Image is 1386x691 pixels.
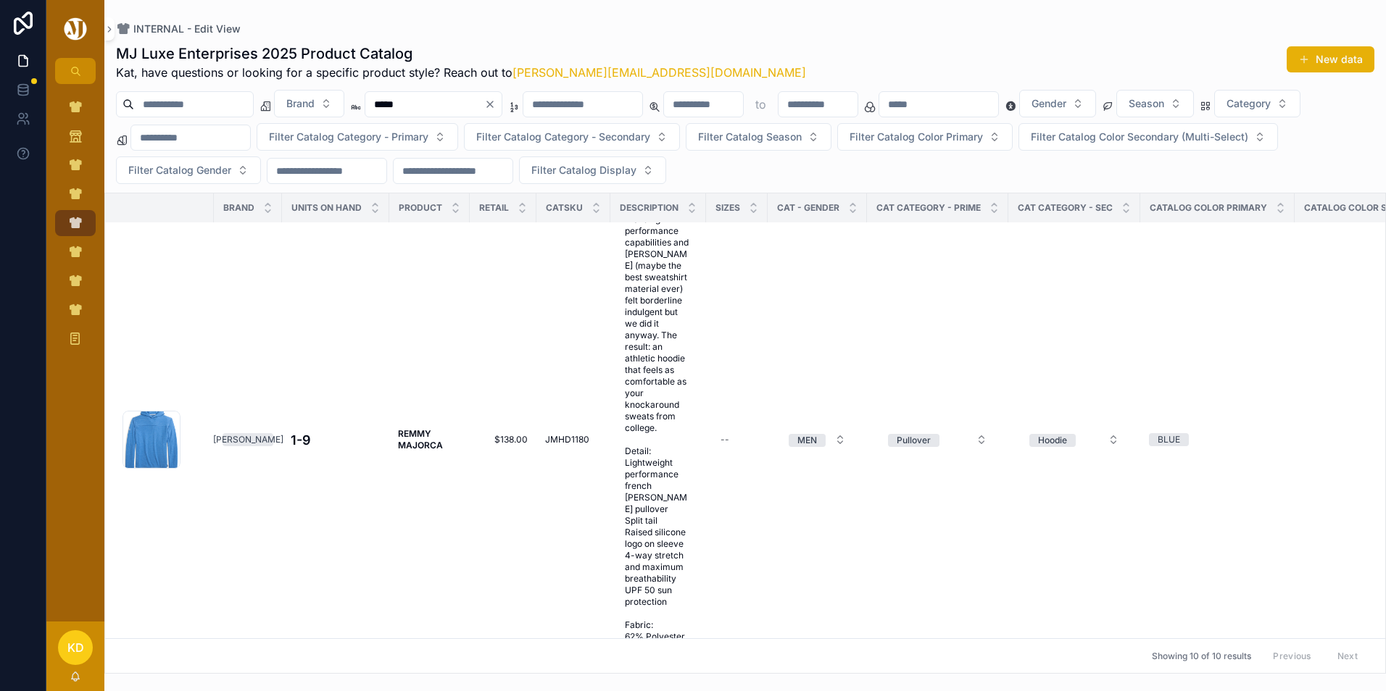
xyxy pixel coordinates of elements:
button: Clear [484,99,502,110]
a: Select Button [876,426,1000,453]
a: INTERNAL - Edit View [116,22,241,36]
span: Brand [223,202,254,214]
a: BLUE [1149,433,1286,446]
span: Kat, have questions or looking for a specific product style? Reach out to [116,64,806,81]
span: SIZES [715,202,740,214]
span: KD [67,639,84,656]
a: Blending performance capabilities and [PERSON_NAME] (maybe the best sweatshirt material ever) fel... [619,208,697,671]
span: Showing 10 of 10 results [1152,650,1251,662]
span: Filter Catalog Gender [128,163,231,177]
button: New data [1287,46,1374,72]
span: Retail [479,202,509,214]
button: Select Button [1018,427,1131,453]
span: CAT CATEGORY - PRIME [876,202,981,214]
div: Hoodie [1038,434,1067,447]
div: scrollable content [46,84,104,371]
button: Select Button [116,156,261,184]
button: Select Button [274,90,344,117]
a: Select Button [1017,426,1132,453]
a: JMHD1180 [545,434,602,445]
a: REMMY MAJORCA [398,428,461,451]
a: [PERSON_NAME] [223,433,273,446]
a: -- [715,428,759,451]
h1: MJ Luxe Enterprises 2025 Product Catalog [116,43,806,64]
a: [PERSON_NAME][EMAIL_ADDRESS][DOMAIN_NAME] [513,65,806,80]
button: Select Button [1019,90,1096,117]
span: CATSKU [546,202,583,214]
div: -- [721,434,729,445]
span: Description [620,202,679,214]
span: Catalog Color Primary [1150,202,1267,214]
span: JMHD1180 [545,434,589,445]
span: Filter Catalog Display [531,163,636,177]
div: Pullover [897,434,931,447]
button: Select Button [464,123,680,151]
button: Select Button [1214,90,1300,117]
button: Select Button [686,123,831,151]
span: Filter Catalog Color Secondary (Multi-Select) [1031,130,1248,144]
button: Select Button [837,123,1013,151]
a: Select Button [776,426,858,453]
span: Brand [286,96,315,111]
div: MEN [797,434,817,447]
div: BLUE [1158,433,1180,446]
button: Unselect HOODIE [1029,432,1076,447]
img: App logo [62,17,89,41]
button: Select Button [1018,123,1278,151]
span: INTERNAL - Edit View [133,22,241,36]
button: Select Button [257,123,458,151]
span: Product [399,202,442,214]
button: Select Button [519,156,666,184]
button: Select Button [876,427,999,453]
span: Category [1227,96,1271,111]
span: Filter Catalog Category - Primary [269,130,428,144]
span: Units On Hand [291,202,362,214]
span: Gender [1032,96,1066,111]
span: Blending performance capabilities and [PERSON_NAME] (maybe the best sweatshirt material ever) fel... [625,214,692,666]
div: [PERSON_NAME] [213,433,283,446]
button: Select Button [1116,90,1194,117]
button: Select Button [777,427,858,453]
span: CAT CATEGORY - SEC [1018,202,1113,214]
span: CAT - GENDER [777,202,839,214]
span: Filter Catalog Color Primary [850,130,983,144]
a: $138.00 [478,434,528,445]
span: Season [1129,96,1164,111]
span: Filter Catalog Category - Secondary [476,130,650,144]
a: 1-9 [291,430,381,450]
strong: REMMY MAJORCA [398,428,443,451]
p: to [755,96,766,113]
button: Unselect PULLOVER [888,432,939,447]
span: Filter Catalog Season [698,130,802,144]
